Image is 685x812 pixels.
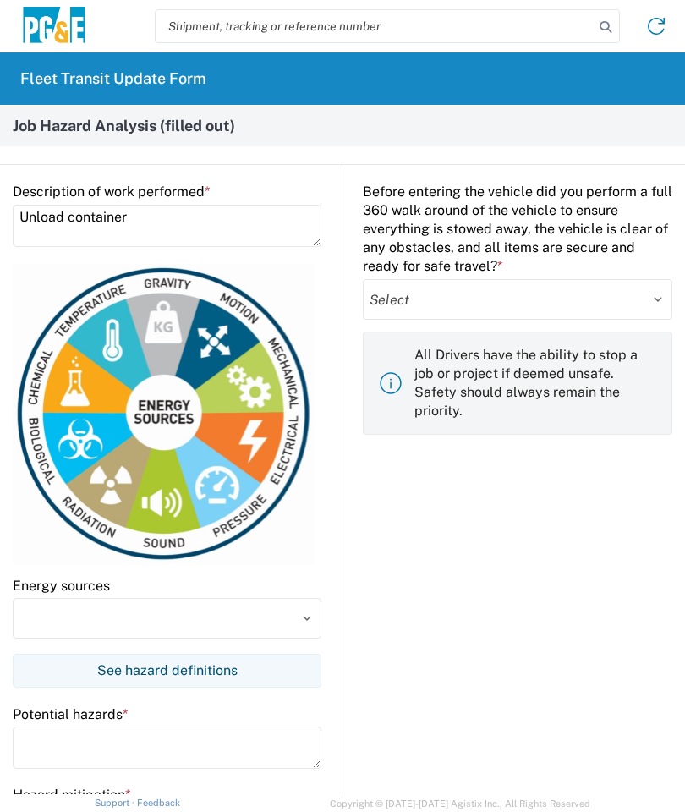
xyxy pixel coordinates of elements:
label: Description of work performed [13,183,210,201]
h2: Fleet Transit Update Form [20,69,206,89]
span: Job Hazard Analysis (filled out) [13,118,235,134]
p: All Drivers have the ability to stop a job or project if deemed unsafe. Safety should always rema... [414,346,658,420]
label: Before entering the vehicle did you perform a full 360 walk around of the vehicle to ensure every... [363,183,672,276]
span: Copyright © [DATE]-[DATE] Agistix Inc., All Rights Reserved [330,796,590,811]
button: See hazard definitions [13,654,321,688]
input: Shipment, tracking or reference number [156,10,594,42]
label: Hazard mitigation [13,786,130,804]
img: pge [20,7,88,47]
a: Feedback [137,798,180,808]
label: Energy sources [13,577,110,595]
a: Support [95,798,137,808]
label: Potential hazards [13,705,128,724]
